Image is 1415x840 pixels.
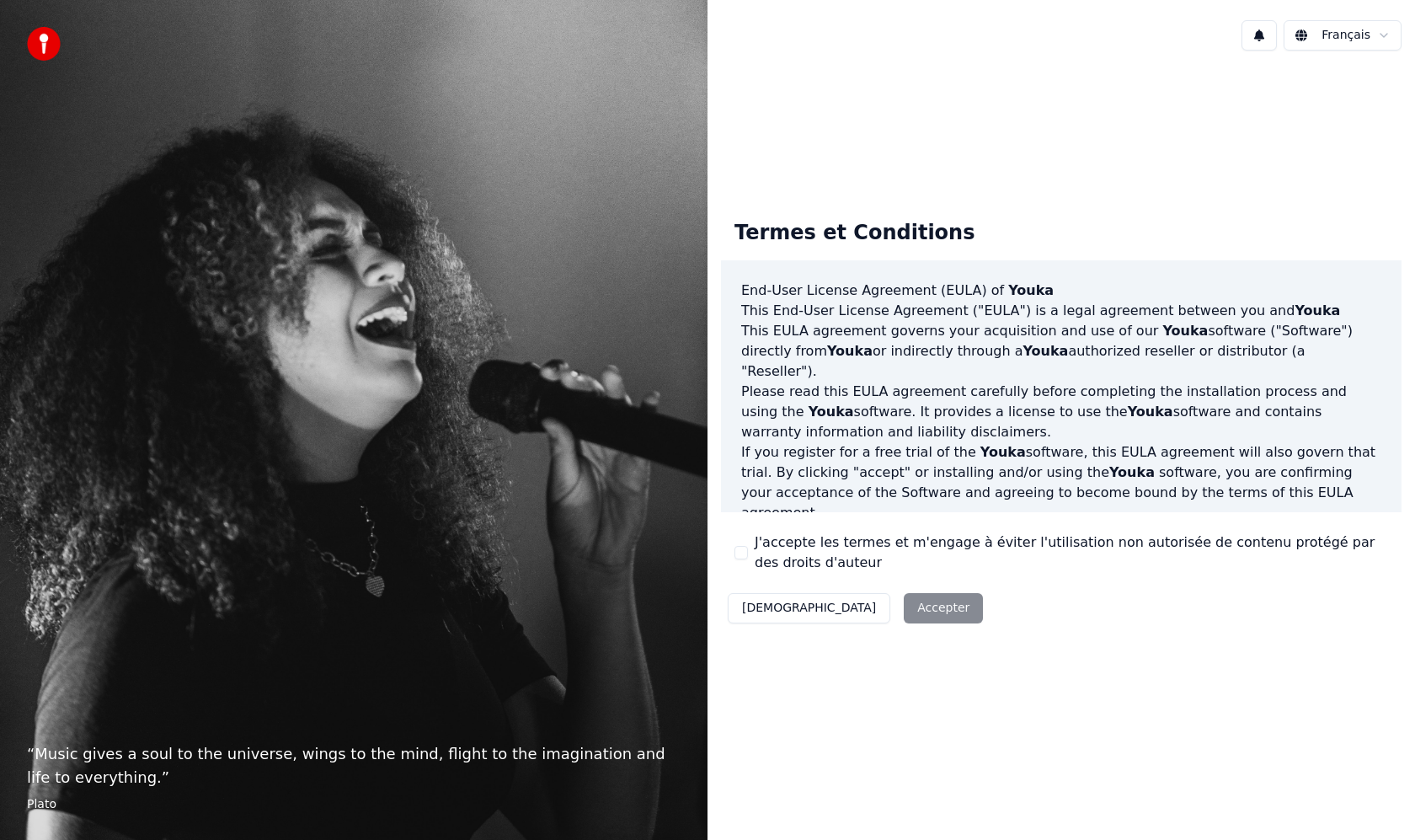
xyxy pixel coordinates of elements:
span: Youka [809,404,854,420]
span: Youka [980,444,1026,460]
label: J'accepte les termes et m'engage à éviter l'utilisation non autorisée de contenu protégé par des ... [755,532,1388,573]
p: If you register for a free trial of the software, this EULA agreement will also govern that trial... [741,442,1381,523]
span: Youka [1023,343,1068,359]
span: Youka [1162,323,1208,339]
span: Youka [827,343,873,359]
div: Termes et Conditions [721,206,988,260]
span: Youka [1295,302,1340,318]
img: youka [27,27,61,61]
button: [DEMOGRAPHIC_DATA] [728,593,890,623]
h3: End-User License Agreement (EULA) of [741,281,1381,301]
span: Youka [1128,404,1173,420]
p: Please read this EULA agreement carefully before completing the installation process and using th... [741,382,1381,442]
span: Youka [1109,464,1155,480]
footer: Plato [27,796,681,813]
p: This EULA agreement governs your acquisition and use of our software ("Software") directly from o... [741,321,1381,382]
p: This End-User License Agreement ("EULA") is a legal agreement between you and [741,301,1381,321]
span: Youka [1008,282,1054,298]
p: “ Music gives a soul to the universe, wings to the mind, flight to the imagination and life to ev... [27,742,681,789]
